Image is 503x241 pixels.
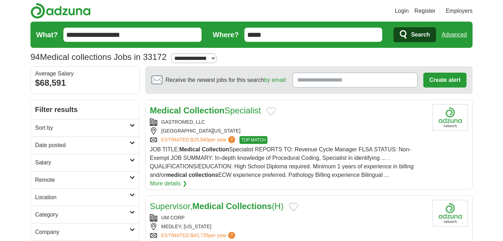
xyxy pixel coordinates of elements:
button: Search [394,27,436,42]
a: Sort by [31,119,139,136]
h2: Filter results [31,100,139,119]
a: Register [414,7,436,15]
span: Search [411,28,430,42]
h2: Location [35,193,130,202]
span: $43,735 [191,232,209,238]
a: Remote [31,171,139,189]
strong: Collection [183,106,225,115]
img: Adzuna logo [30,3,91,19]
strong: Collections [226,201,272,211]
strong: Medical [192,201,224,211]
img: Company logo [433,104,468,131]
h2: Salary [35,158,130,167]
div: GASTROMED, LLC [150,118,427,126]
strong: Medical [150,106,181,115]
h2: Date posted [35,141,130,150]
label: What? [36,29,58,40]
a: Supervisor,Medical Collections(H) [150,201,283,211]
span: Receive the newest jobs for this search : [165,76,287,84]
a: Category [31,206,139,223]
button: Create alert [423,73,467,88]
img: Company logo [433,200,468,226]
button: Add to favorite jobs [289,203,298,211]
a: ESTIMATED:$29,840per year? [161,136,237,144]
strong: medical [166,172,187,178]
span: TOP MATCH [239,136,267,144]
a: Company [31,223,139,241]
span: ? [228,232,235,239]
span: JOB TITLE: Specialist REPORTS TO: Revenue Cycle Manager FLSA STATUS: Non-Exempt JOB SUMMARY: In-d... [150,146,414,178]
a: Employers [446,7,473,15]
h2: Category [35,211,130,219]
span: ? [228,136,235,143]
span: 94 [30,51,40,63]
strong: Collection [202,146,229,152]
h2: Sort by [35,124,130,132]
h1: Medical collections Jobs in 33172 [30,52,166,62]
a: ESTIMATED:$43,735per year? [161,232,237,239]
h2: Remote [35,176,130,184]
a: Login [395,7,409,15]
a: by email [264,77,286,83]
h2: Company [35,228,130,236]
div: MEDLEY, [US_STATE] [150,223,427,230]
a: Advanced [442,28,467,42]
a: Salary [31,154,139,171]
strong: Medical [179,146,200,152]
span: $29,840 [191,137,209,142]
div: $68,591 [35,77,135,89]
a: Location [31,189,139,206]
div: UM CORP [150,214,427,222]
strong: collections [188,172,218,178]
div: Average Salary [35,71,135,77]
a: Medical CollectionSpecialist [150,106,261,115]
div: [GEOGRAPHIC_DATA][US_STATE] [150,127,427,135]
label: Where? [213,29,239,40]
button: Add to favorite jobs [266,107,276,116]
a: Date posted [31,136,139,154]
a: More details ❯ [150,179,187,188]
